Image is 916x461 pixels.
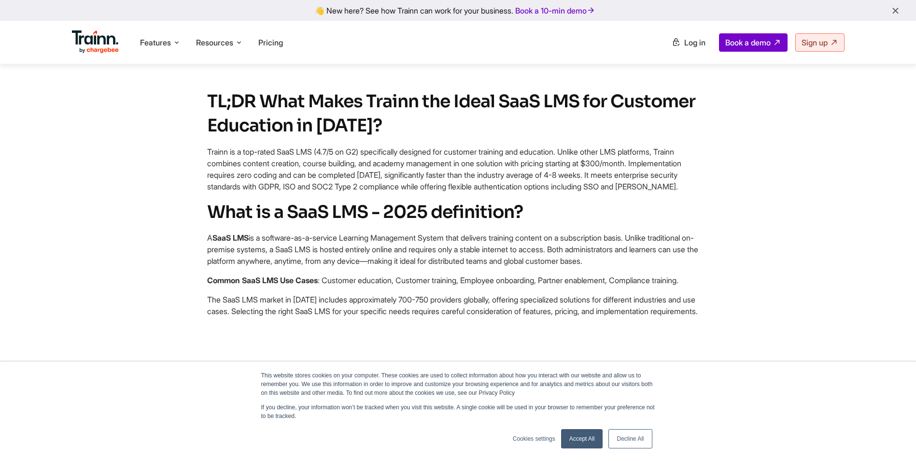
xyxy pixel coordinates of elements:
a: Book a demo [719,33,788,52]
a: Sign up [795,33,845,52]
p: : Customer education, Customer training, Employee onboarding, Partner enablement, Compliance trai... [207,274,709,286]
span: Features [140,37,171,48]
a: Decline All [608,429,652,448]
h2: TL;DR What Makes Trainn the Ideal SaaS LMS for Customer Education in [DATE]? [207,89,709,138]
span: Sign up [802,38,828,47]
h2: What is a SaaS LMS - 2025 definition? [207,200,709,224]
a: Book a 10-min demo [513,4,597,17]
span: Book a demo [725,38,771,47]
p: The SaaS LMS market in [DATE] includes approximately 700-750 providers globally, offering special... [207,294,709,317]
b: Common SaaS LMS Use Cases [207,275,318,285]
a: Cookies settings [513,434,555,443]
p: Trainn is a top-rated SaaS LMS (4.7/5 on G2) specifically designed for customer training and educ... [207,146,709,192]
p: This website stores cookies on your computer. These cookies are used to collect information about... [261,371,655,397]
div: 👋 New here? See how Trainn can work for your business. [6,6,910,15]
a: Log in [666,34,711,51]
span: Resources [196,37,233,48]
span: Log in [684,38,705,47]
p: A is a software-as-a-service Learning Management System that delivers training content on a subsc... [207,232,709,267]
a: Pricing [258,38,283,47]
a: Accept All [561,429,603,448]
img: Trainn Logo [72,30,119,54]
b: SaaS LMS [212,233,249,243]
p: If you decline, your information won’t be tracked when you visit this website. A single cookie wi... [261,403,655,420]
